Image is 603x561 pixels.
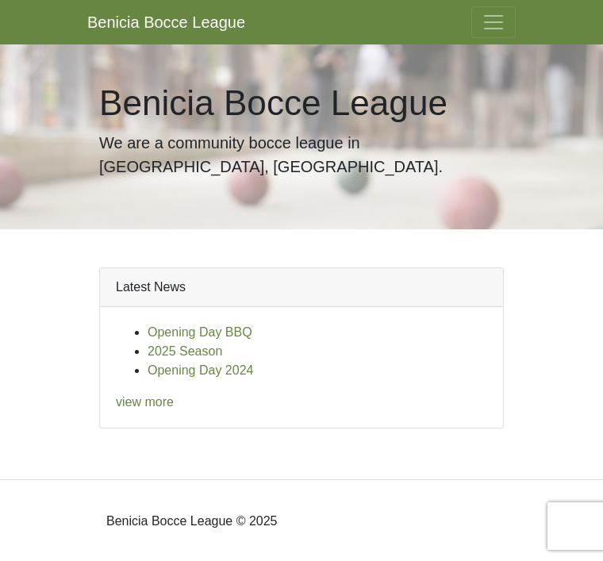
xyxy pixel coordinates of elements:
[148,325,252,339] a: Opening Day BBQ
[99,131,504,179] p: We are a community bocce league in [GEOGRAPHIC_DATA], [GEOGRAPHIC_DATA].
[87,493,516,550] div: Benicia Bocce League © 2025
[471,6,516,38] button: Toggle navigation
[100,268,503,307] div: Latest News
[148,344,222,358] a: 2025 Season
[116,395,174,409] a: view more
[148,363,253,377] a: Opening Day 2024
[99,83,504,125] h1: Benicia Bocce League
[87,6,245,38] a: Benicia Bocce League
